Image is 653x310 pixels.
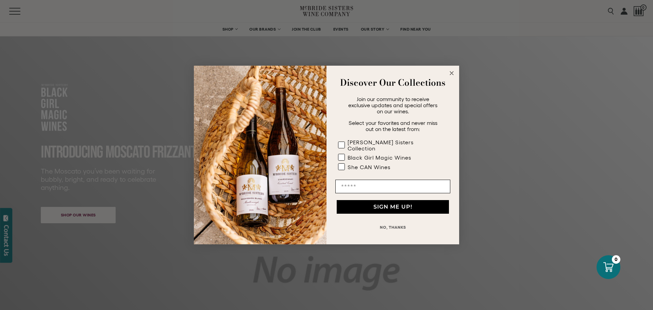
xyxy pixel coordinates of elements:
span: Select your favorites and never miss out on the latest from: [349,120,437,132]
button: SIGN ME UP! [337,200,449,214]
span: Join our community to receive exclusive updates and special offers on our wines. [348,96,437,114]
img: 42653730-7e35-4af7-a99d-12bf478283cf.jpeg [194,66,326,244]
strong: Discover Our Collections [340,76,446,89]
div: Black Girl Magic Wines [348,154,411,161]
div: She CAN Wines [348,164,390,170]
button: Close dialog [448,69,456,77]
button: NO, THANKS [335,221,450,234]
div: 0 [612,255,620,264]
input: Email [335,180,450,193]
div: [PERSON_NAME] Sisters Collection [348,139,437,151]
